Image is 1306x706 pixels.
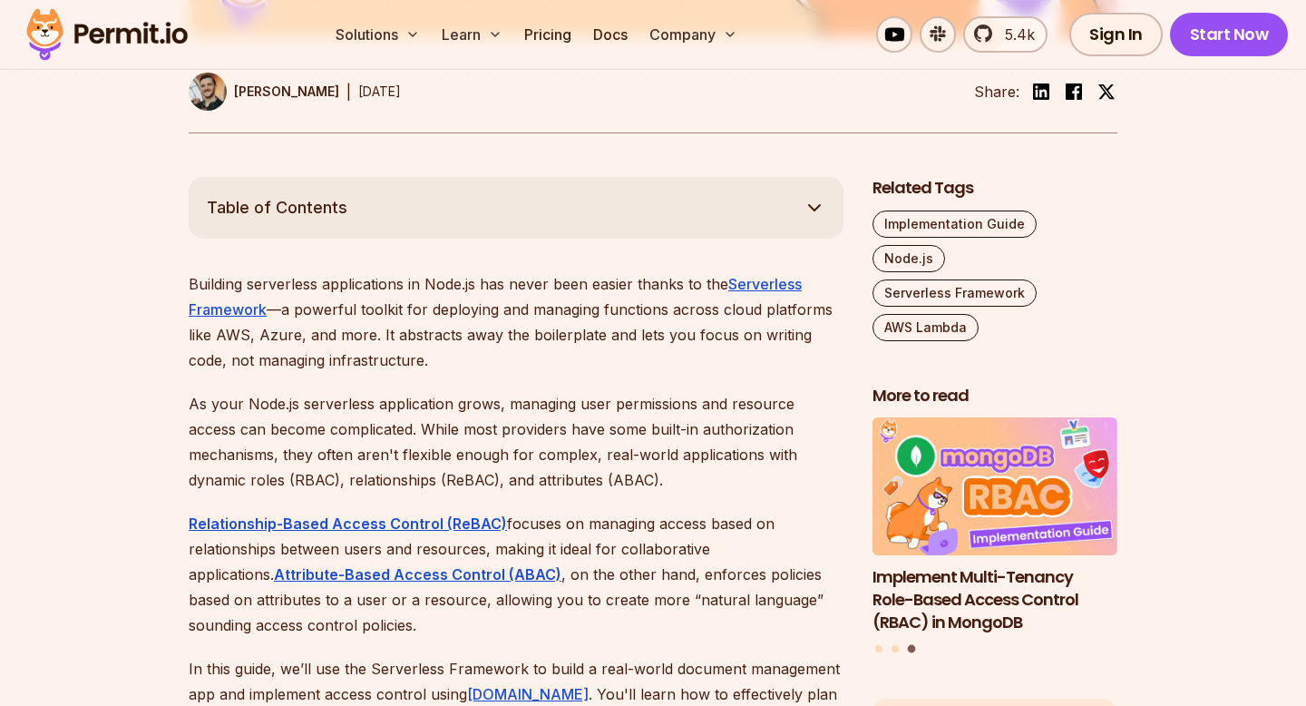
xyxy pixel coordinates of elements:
[18,4,196,65] img: Permit logo
[234,83,339,101] p: [PERSON_NAME]
[872,314,979,341] a: AWS Lambda
[346,81,351,103] div: |
[892,645,899,652] button: Go to slide 2
[642,16,745,53] button: Company
[872,245,945,272] a: Node.js
[189,177,843,239] button: Table of Contents
[974,81,1019,103] li: Share:
[207,195,347,221] span: Table of Contents
[274,565,561,583] a: Attribute-Based Access Control (ABAC)
[189,271,843,373] p: Building serverless applications in Node.js has never been easier thanks to the —a powerful toolk...
[189,511,843,638] p: focuses on managing access based on relationships between users and resources, making it ideal fo...
[907,645,915,653] button: Go to slide 3
[872,417,1117,633] li: 3 of 3
[872,279,1037,307] a: Serverless Framework
[1069,13,1163,56] a: Sign In
[875,645,882,652] button: Go to slide 1
[872,417,1117,633] a: Implement Multi-Tenancy Role-Based Access Control (RBAC) in MongoDBImplement Multi-Tenancy Role-B...
[467,685,589,703] a: [DOMAIN_NAME]
[189,275,802,319] a: Serverless Framework
[358,83,401,99] time: [DATE]
[872,211,1037,238] a: Implementation Guide
[434,16,510,53] button: Learn
[1030,81,1052,103] img: linkedin
[994,24,1035,45] span: 5.4k
[1063,81,1085,103] img: facebook
[189,73,227,111] img: Daniel Bass
[872,177,1117,200] h2: Related Tags
[189,73,339,111] a: [PERSON_NAME]
[1170,13,1289,56] a: Start Now
[963,16,1048,53] a: 5.4k
[1097,83,1116,101] img: twitter
[872,385,1117,407] h2: More to read
[586,16,635,53] a: Docs
[872,417,1117,555] img: Implement Multi-Tenancy Role-Based Access Control (RBAC) in MongoDB
[872,566,1117,633] h3: Implement Multi-Tenancy Role-Based Access Control (RBAC) in MongoDB
[328,16,427,53] button: Solutions
[872,417,1117,655] div: Posts
[517,16,579,53] a: Pricing
[189,515,507,533] a: Relationship-Based Access Control (ReBAC)
[189,391,843,493] p: As your Node.js serverless application grows, managing user permissions and resource access can b...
